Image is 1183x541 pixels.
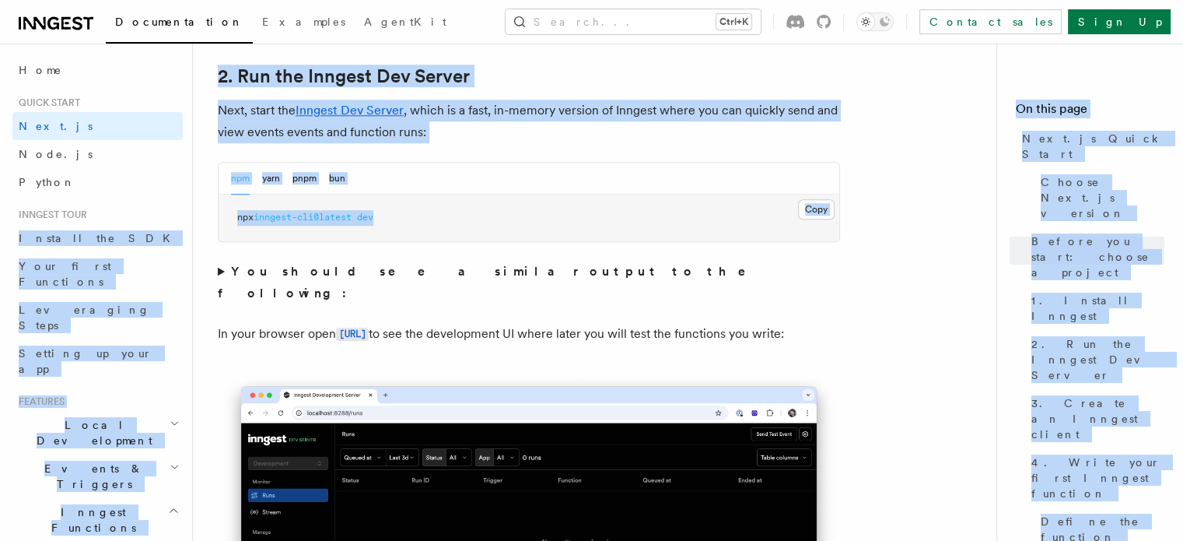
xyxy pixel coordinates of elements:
[1025,227,1164,286] a: Before you start: choose a project
[357,212,373,223] span: dev
[12,252,183,296] a: Your first Functions
[12,168,183,196] a: Python
[237,212,254,223] span: npx
[218,261,840,304] summary: You should see a similar output to the following:
[506,9,761,34] button: Search...Ctrl+K
[336,328,369,341] code: [URL]
[1016,100,1164,125] h4: On this page
[253,5,355,42] a: Examples
[115,16,243,28] span: Documentation
[12,411,183,455] button: Local Development
[798,199,835,220] button: Copy
[355,5,456,42] a: AgentKit
[12,339,183,383] a: Setting up your app
[12,395,65,408] span: Features
[19,304,150,332] span: Leveraging Steps
[1068,9,1171,34] a: Sign Up
[1031,395,1164,442] span: 3. Create an Inngest client
[1041,174,1164,221] span: Choose Next.js version
[296,103,404,118] a: Inngest Dev Server
[106,5,253,44] a: Documentation
[919,9,1062,34] a: Contact sales
[262,16,345,28] span: Examples
[19,260,111,288] span: Your first Functions
[12,504,168,536] span: Inngest Functions
[1034,168,1164,227] a: Choose Next.js version
[1031,455,1164,501] span: 4. Write your first Inngest function
[1025,330,1164,389] a: 2. Run the Inngest Dev Server
[1016,125,1164,168] a: Next.js Quick Start
[1031,293,1164,324] span: 1. Install Inngest
[19,176,75,188] span: Python
[12,417,170,448] span: Local Development
[292,163,317,195] button: pnpm
[364,16,446,28] span: AgentKit
[19,62,62,78] span: Home
[12,140,183,168] a: Node.js
[12,224,183,252] a: Install the SDK
[716,14,751,30] kbd: Ctrl+K
[12,455,183,498] button: Events & Triggers
[218,323,840,346] p: In your browser open to see the development UI where later you will test the functions you write:
[218,100,840,143] p: Next, start the , which is a fast, in-memory version of Inngest where you can quickly send and vi...
[19,347,152,375] span: Setting up your app
[218,65,470,87] a: 2. Run the Inngest Dev Server
[12,461,170,492] span: Events & Triggers
[262,163,280,195] button: yarn
[1025,286,1164,330] a: 1. Install Inngest
[218,264,768,300] strong: You should see a similar output to the following:
[1025,389,1164,448] a: 3. Create an Inngest client
[12,112,183,140] a: Next.js
[12,97,80,109] span: Quick start
[19,232,180,244] span: Install the SDK
[12,296,183,339] a: Leveraging Steps
[19,148,93,160] span: Node.js
[329,163,345,195] button: bun
[19,120,93,132] span: Next.js
[1022,131,1164,162] span: Next.js Quick Start
[856,12,894,31] button: Toggle dark mode
[254,212,352,223] span: inngest-cli@latest
[336,326,369,341] a: [URL]
[231,163,250,195] button: npm
[12,209,87,221] span: Inngest tour
[1031,234,1164,280] span: Before you start: choose a project
[12,56,183,84] a: Home
[1031,336,1164,383] span: 2. Run the Inngest Dev Server
[1025,448,1164,508] a: 4. Write your first Inngest function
